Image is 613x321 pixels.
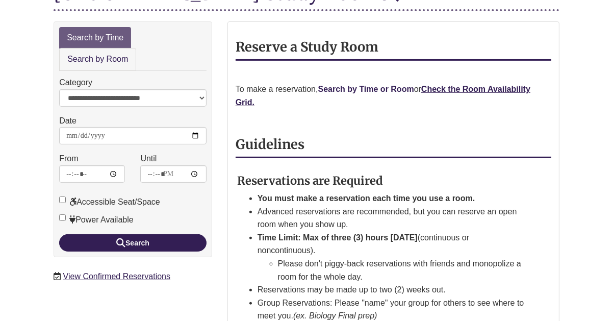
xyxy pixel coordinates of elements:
[258,231,527,283] li: (continuous or noncontinuous).
[258,194,475,203] strong: You must make a reservation each time you use a room.
[59,213,134,227] label: Power Available
[63,272,170,281] a: View Confirmed Reservations
[59,27,131,49] a: Search by Time
[59,234,207,252] button: Search
[318,85,414,93] a: Search by Time or Room
[59,114,76,128] label: Date
[59,48,136,71] a: Search by Room
[278,257,527,283] li: Please don't piggy-back reservations with friends and monopolize a room for the whole day.
[59,76,92,89] label: Category
[237,174,383,188] strong: Reservations are Required
[293,311,377,320] em: (ex. Biology Final prep)
[258,205,527,231] li: Advanced reservations are recommended, but you can reserve an open room when you show up.
[59,196,66,203] input: Accessible Seat/Space
[140,152,157,165] label: Until
[59,152,78,165] label: From
[258,283,527,297] li: Reservations may be made up to two (2) weeks out.
[236,83,551,109] p: To make a reservation, or
[59,195,160,209] label: Accessible Seat/Space
[258,233,418,242] strong: Time Limit: Max of three (3) hours [DATE]
[236,39,378,55] strong: Reserve a Study Room
[236,136,304,153] strong: Guidelines
[236,85,530,107] a: Check the Room Availability Grid.
[59,214,66,221] input: Power Available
